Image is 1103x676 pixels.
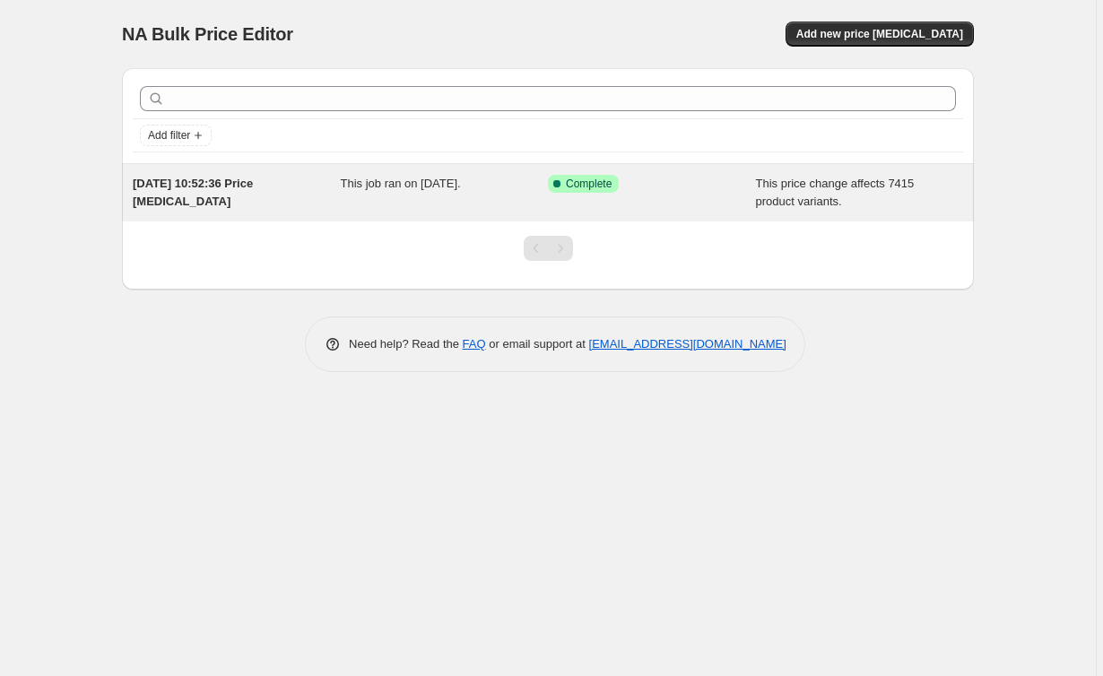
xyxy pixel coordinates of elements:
[341,177,461,190] span: This job ran on [DATE].
[122,24,293,44] span: NA Bulk Price Editor
[463,337,486,351] a: FAQ
[140,125,212,146] button: Add filter
[786,22,974,47] button: Add new price [MEDICAL_DATA]
[349,337,463,351] span: Need help? Read the
[756,177,915,208] span: This price change affects 7415 product variants.
[566,177,612,191] span: Complete
[524,236,573,261] nav: Pagination
[486,337,589,351] span: or email support at
[148,128,190,143] span: Add filter
[796,27,963,41] span: Add new price [MEDICAL_DATA]
[589,337,786,351] a: [EMAIL_ADDRESS][DOMAIN_NAME]
[133,177,253,208] span: [DATE] 10:52:36 Price [MEDICAL_DATA]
